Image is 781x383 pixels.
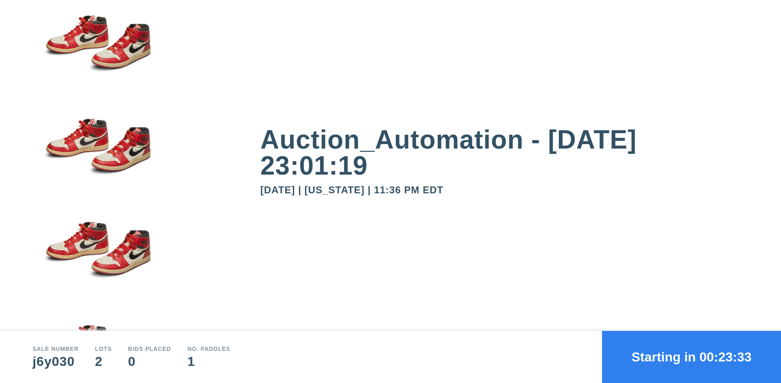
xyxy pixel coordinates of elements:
div: Sale number [33,346,79,352]
div: j6y030 [33,355,79,368]
img: small [33,0,163,104]
div: 2 [95,355,112,368]
div: [DATE] | [US_STATE] | 11:36 PM EDT [260,185,748,195]
div: 1 [188,355,231,368]
img: small [33,104,163,207]
div: 0 [128,355,171,368]
button: Starting in 00:23:33 [602,331,781,383]
div: Lots [95,346,112,352]
div: Bids Placed [128,346,171,352]
div: Auction_Automation - [DATE] 23:01:19 [260,127,748,179]
div: No. Paddles [188,346,231,352]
